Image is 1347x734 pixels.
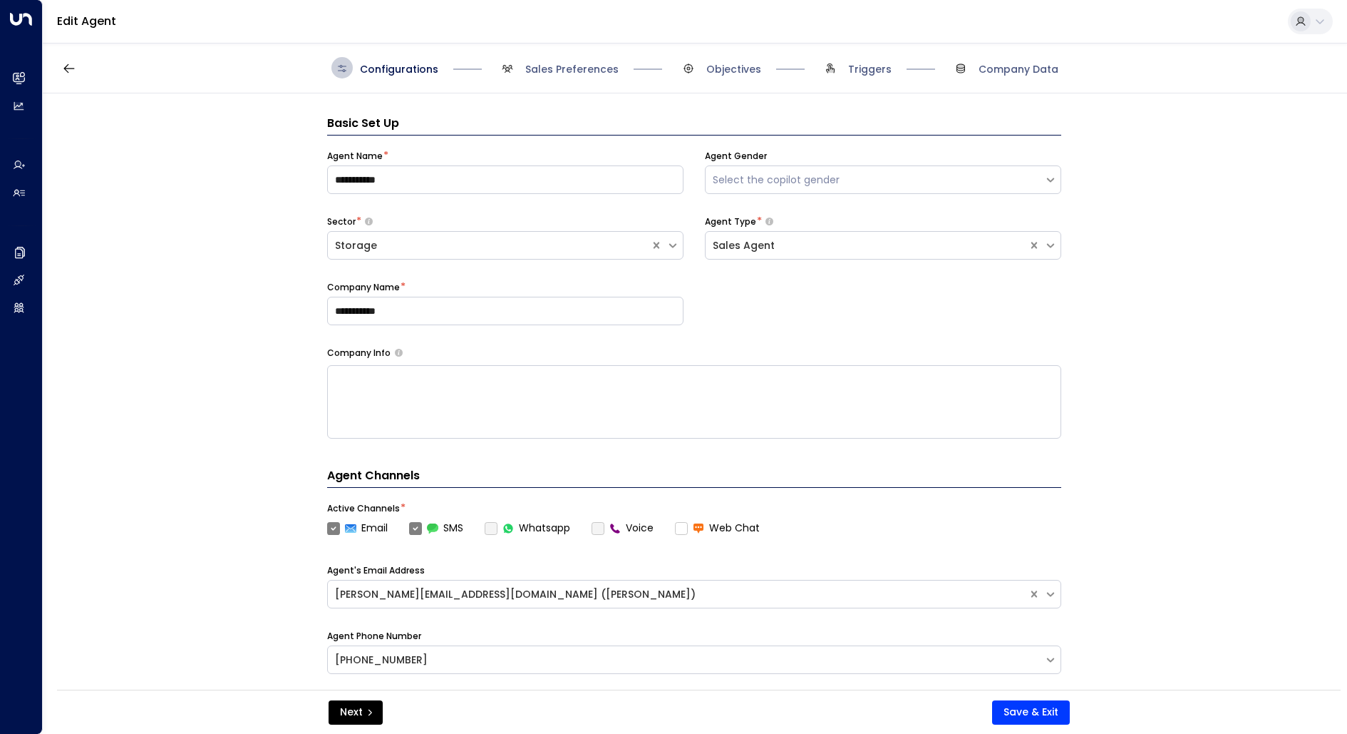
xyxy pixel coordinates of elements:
[327,630,421,643] label: Agent Phone Number
[713,238,1021,253] div: Sales Agent
[706,62,761,76] span: Objectives
[485,521,570,536] div: To activate this channel, please go to the Integrations page
[713,173,1037,188] div: Select the copilot gender
[675,521,760,536] label: Web Chat
[327,115,1061,136] h3: Basic Set Up
[335,653,1037,668] div: [PHONE_NUMBER]
[705,150,767,163] label: Agent Gender
[365,217,373,226] button: Select whether your copilot will handle inquiries directly from leads or from brokers representin...
[329,700,383,725] button: Next
[979,62,1058,76] span: Company Data
[327,502,400,515] label: Active Channels
[992,700,1070,725] button: Save & Exit
[57,13,116,29] a: Edit Agent
[335,587,1021,602] div: [PERSON_NAME][EMAIL_ADDRESS][DOMAIN_NAME] ([PERSON_NAME])
[705,215,756,228] label: Agent Type
[327,150,383,163] label: Agent Name
[327,281,400,294] label: Company Name
[525,62,619,76] span: Sales Preferences
[327,564,425,577] label: Agent's Email Address
[327,347,391,360] label: Company Info
[327,521,388,536] label: Email
[592,521,654,536] label: Voice
[335,238,643,253] div: Storage
[765,217,773,226] button: Select whether your copilot will handle inquiries directly from leads or from brokers representin...
[327,215,356,228] label: Sector
[848,62,892,76] span: Triggers
[409,521,463,536] label: SMS
[395,349,403,357] button: Provide a brief overview of your company, including your industry, products or services, and any ...
[592,521,654,536] div: To activate this channel, please go to the Integrations page
[327,467,1061,488] h4: Agent Channels
[360,62,438,76] span: Configurations
[485,521,570,536] label: Whatsapp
